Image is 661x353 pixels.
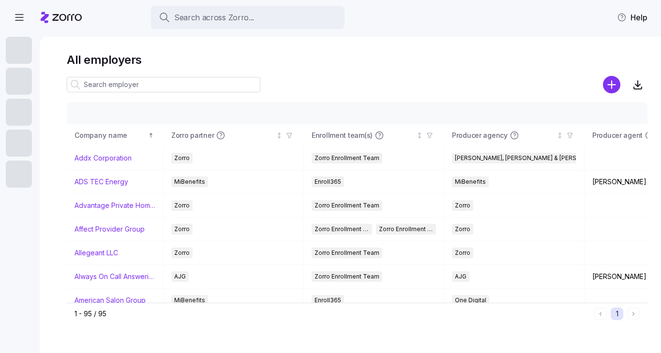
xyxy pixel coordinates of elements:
[75,295,146,305] a: American Salon Group
[75,272,155,281] a: Always On Call Answering Service
[174,153,190,163] span: Zorro
[315,153,379,163] span: Zorro Enrollment Team
[315,176,341,187] span: Enroll365
[603,76,620,93] svg: add icon
[455,224,470,235] span: Zorro
[455,153,607,163] span: [PERSON_NAME], [PERSON_NAME] & [PERSON_NAME]
[171,131,214,140] span: Zorro partner
[304,124,444,147] th: Enrollment team(s)Not sorted
[315,295,341,306] span: Enroll365
[617,12,647,23] span: Help
[174,224,190,235] span: Zorro
[455,248,470,258] span: Zorro
[67,77,260,92] input: Search employer
[455,295,486,306] span: One Digital
[67,124,164,147] th: Company nameSorted ascending
[174,271,186,282] span: AJG
[416,132,423,139] div: Not sorted
[315,271,379,282] span: Zorro Enrollment Team
[556,132,563,139] div: Not sorted
[75,177,128,187] a: ADS TEC Energy
[315,200,379,211] span: Zorro Enrollment Team
[379,224,434,235] span: Zorro Enrollment Experts
[455,271,466,282] span: AJG
[315,224,369,235] span: Zorro Enrollment Team
[455,176,486,187] span: MiBenefits
[444,124,585,147] th: Producer agencyNot sorted
[611,308,623,320] button: 1
[75,224,145,234] a: Affect Provider Group
[627,308,640,320] button: Next page
[594,308,607,320] button: Previous page
[174,176,205,187] span: MiBenefits
[174,248,190,258] span: Zorro
[75,201,155,210] a: Advantage Private Home Care
[148,132,154,139] div: Sorted ascending
[455,200,470,211] span: Zorro
[174,295,205,306] span: MiBenefits
[75,153,132,163] a: Addx Corporation
[164,124,304,147] th: Zorro partnerNot sorted
[315,248,379,258] span: Zorro Enrollment Team
[276,132,283,139] div: Not sorted
[75,309,590,319] div: 1 - 95 / 95
[151,6,345,29] button: Search across Zorro...
[174,200,190,211] span: Zorro
[609,8,655,27] button: Help
[75,130,146,141] div: Company name
[312,131,373,140] span: Enrollment team(s)
[75,248,118,258] a: Allegeant LLC
[174,12,254,24] span: Search across Zorro...
[592,131,643,140] span: Producer agent
[67,52,647,67] h1: All employers
[452,131,508,140] span: Producer agency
